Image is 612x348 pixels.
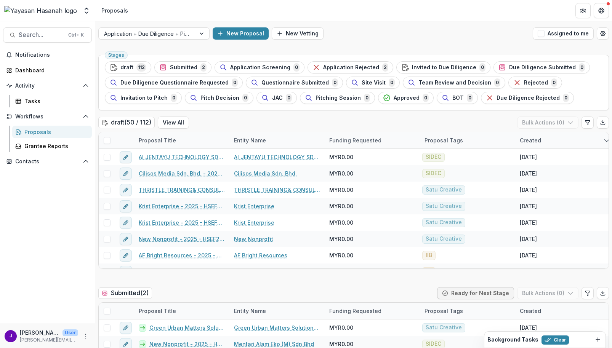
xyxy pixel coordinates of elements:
[520,235,537,243] div: [DATE]
[171,94,177,102] span: 0
[120,217,132,229] button: edit
[520,251,537,259] div: [DATE]
[62,329,78,336] p: User
[105,77,243,89] button: Due Diligence Questionnaire Requested0
[139,268,225,276] a: Supreme Approach Sdn Bhd - 2025 - HSEF2025 - Iskandar Investment Berhad
[136,63,146,72] span: 112
[325,307,386,315] div: Funding Requested
[382,63,388,72] span: 2
[346,77,400,89] button: Site Visit0
[423,94,429,102] span: 0
[229,132,325,148] div: Entity Name
[563,94,569,102] span: 0
[139,235,225,243] a: New Nonprofit - 2025 - HSEF2025 - Satu Creative
[234,186,320,194] a: THRISTLE TRAINING& CONSULTATION
[378,92,434,104] button: Approved0
[515,136,546,144] div: Created
[120,95,168,101] span: Invitation to Pitch
[120,80,229,86] span: Due Diligence Questionnaire Requested
[120,184,132,196] button: edit
[497,95,560,101] span: Due Diligence Rejected
[329,268,353,276] span: MYR0.00
[213,27,269,40] button: New Proposal
[10,334,12,338] div: Jeffrey
[515,132,610,148] div: Created
[120,322,132,334] button: edit
[158,117,189,129] button: View All
[120,168,132,180] button: edit
[325,303,420,319] div: Funding Requested
[15,113,80,120] span: Workflows
[362,80,386,86] span: Site Visit
[134,303,229,319] div: Proposal Title
[520,153,537,161] div: [DATE]
[420,132,515,148] div: Proposal Tags
[329,186,353,194] span: MYR0.00
[467,94,473,102] span: 0
[12,95,92,107] a: Tasks
[3,27,92,43] button: Search...
[437,92,478,104] button: BOT0
[234,219,274,227] a: Krist Enterprise
[597,117,609,129] button: Export table data
[508,77,562,89] button: Rejected0
[325,136,386,144] div: Funding Requested
[479,63,485,72] span: 0
[12,140,92,152] a: Grantee Reports
[520,202,537,210] div: [DATE]
[12,126,92,138] a: Proposals
[3,80,92,92] button: Open Activity
[420,303,515,319] div: Proposal Tags
[15,52,89,58] span: Notifications
[594,3,609,18] button: Get Help
[420,307,468,315] div: Proposal Tags
[108,53,124,58] span: Stages
[15,158,80,165] span: Contacts
[452,95,464,101] span: BOT
[139,186,225,194] a: THRISTLE TRAINING& CONSULTATION - 2025 - HSEF2025 - Satu Creative
[520,186,537,194] div: [DATE]
[582,117,594,129] button: Edit table settings
[487,337,538,343] h2: Background Tasks
[120,200,132,212] button: edit
[308,61,393,73] button: Application Rejected2
[139,219,225,227] a: Krist Enterprise - 2025 - HSEF2025 - Satu Creative
[509,64,576,71] span: Due Diligence Submitted
[134,307,181,315] div: Proposal Title
[120,249,132,262] button: edit
[234,268,308,276] a: Supreme Approach Sdn Bhd
[139,153,225,161] a: AI JENTAYU TECHNOLOGY SDN BHD - 2025 - HSEF2025 - SIDEC
[515,303,610,319] div: Created
[272,27,324,40] button: New Vetting
[394,95,420,101] span: Approved
[215,61,304,73] button: Application Screening0
[234,169,297,177] a: Cilisos Media Sdn. Bhd.
[242,94,248,102] span: 0
[15,83,80,89] span: Activity
[329,219,353,227] span: MYR0.00
[293,63,300,72] span: 0
[329,169,353,177] span: MYR0.00
[579,63,585,72] span: 0
[234,202,274,210] a: Krist Enterprise
[229,136,271,144] div: Entity Name
[329,340,353,348] span: MYR0.00
[98,117,155,128] h2: draft ( 50 / 112 )
[234,324,320,332] a: Green Urban Matters Solutions Sdn Bhd
[98,287,152,299] h2: Submitted ( 2 )
[232,78,238,87] span: 0
[593,335,602,344] button: Dismiss
[515,307,546,315] div: Created
[134,132,229,148] div: Proposal Title
[200,95,239,101] span: Pitch Decision
[230,64,290,71] span: Application Screening
[3,155,92,168] button: Open Contacts
[98,5,131,16] nav: breadcrumb
[325,132,420,148] div: Funding Requested
[412,64,476,71] span: Invited to Due Diligence
[234,340,314,348] a: Mentari Alam Eko (M) Sdn Bhd
[494,78,500,87] span: 0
